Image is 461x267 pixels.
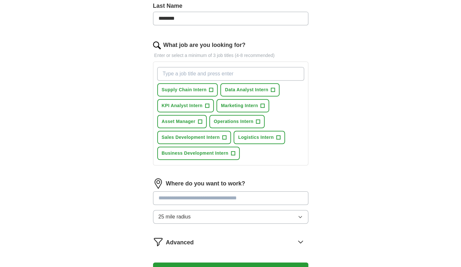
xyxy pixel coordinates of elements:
[162,102,203,109] span: KPI Analyst Intern
[159,213,191,221] span: 25 mile radius
[214,118,254,125] span: Operations Intern
[216,99,269,112] button: Marketing Intern
[157,67,304,81] input: Type a job title and press enter
[162,118,195,125] span: Asset Manager
[157,131,231,144] button: Sales Development Intern
[234,131,285,144] button: Logistics Intern
[157,115,207,128] button: Asset Manager
[162,134,220,141] span: Sales Development Intern
[166,179,245,188] label: Where do you want to work?
[153,41,161,49] img: search.png
[220,83,280,96] button: Data Analyst Intern
[162,150,228,157] span: Business Development Intern
[157,83,218,96] button: Supply Chain Intern
[157,147,240,160] button: Business Development Intern
[209,115,265,128] button: Operations Intern
[238,134,274,141] span: Logistics Intern
[163,41,246,50] label: What job are you looking for?
[225,86,268,93] span: Data Analyst Intern
[153,178,163,189] img: location.png
[157,99,214,112] button: KPI Analyst Intern
[162,86,207,93] span: Supply Chain Intern
[153,210,308,224] button: 25 mile radius
[153,52,308,59] p: Enter or select a minimum of 3 job titles (4-8 recommended)
[153,2,308,10] label: Last Name
[153,237,163,247] img: filter
[221,102,258,109] span: Marketing Intern
[166,238,194,247] span: Advanced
